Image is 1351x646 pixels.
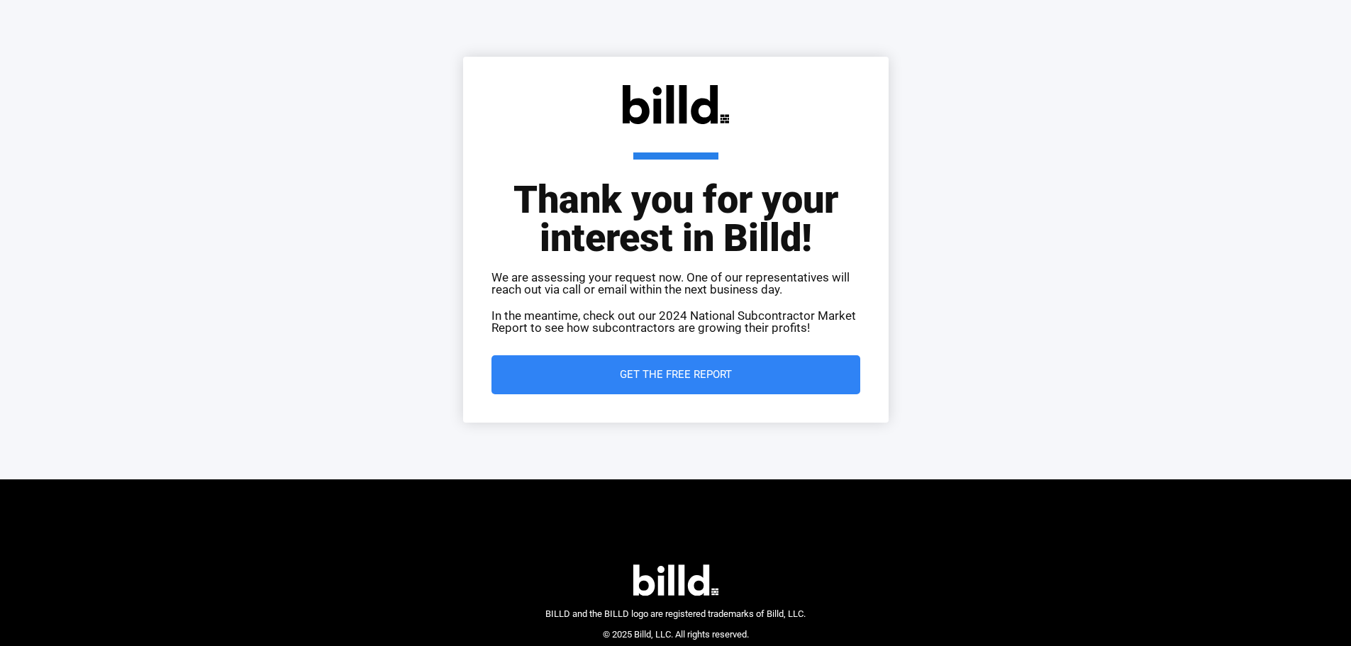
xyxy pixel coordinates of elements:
[545,608,806,640] span: BILLD and the BILLD logo are registered trademarks of Billd, LLC. © 2025 Billd, LLC. All rights r...
[620,369,732,380] span: Get the Free Report
[491,355,860,394] a: Get the Free Report
[491,310,860,334] p: In the meantime, check out our 2024 National Subcontractor Market Report to see how subcontractor...
[491,272,860,296] p: We are assessing your request now. One of our representatives will reach out via call or email wi...
[491,152,860,257] h1: Thank you for your interest in Billd!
